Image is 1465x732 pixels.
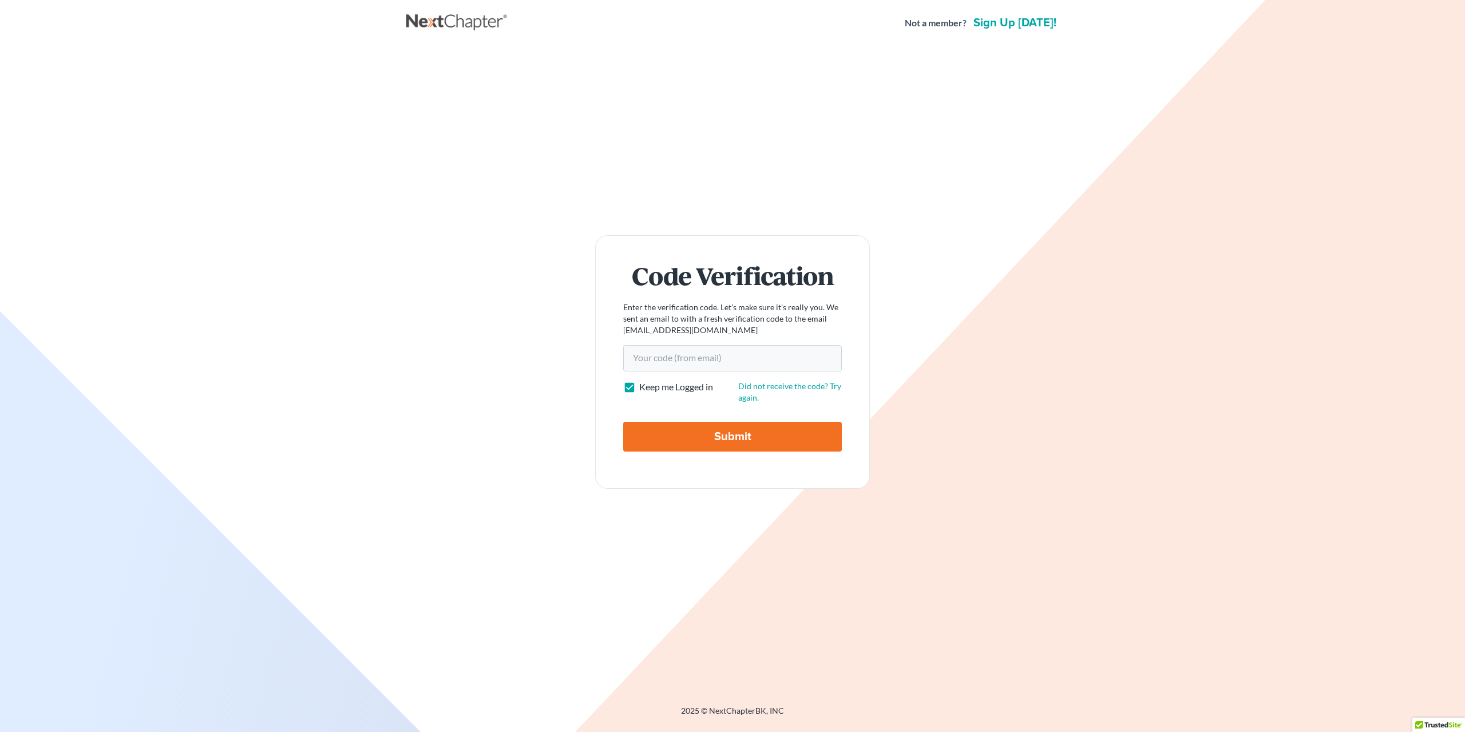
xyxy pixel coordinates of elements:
[738,381,841,402] a: Did not receive the code? Try again.
[623,345,842,371] input: Your code (from email)
[623,422,842,452] input: Submit
[406,705,1059,726] div: 2025 © NextChapterBK, INC
[639,381,713,394] label: Keep me Logged in
[905,17,967,30] strong: Not a member?
[971,17,1059,29] a: Sign up [DATE]!
[623,263,842,288] h1: Code Verification
[623,302,842,336] p: Enter the verification code. Let's make sure it's really you. We sent an email to with a fresh ve...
